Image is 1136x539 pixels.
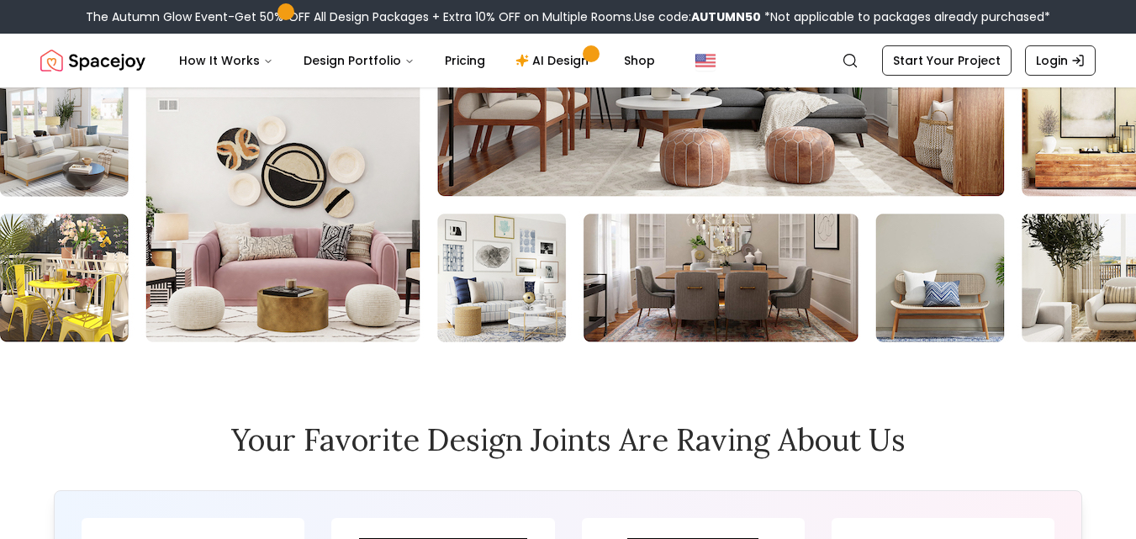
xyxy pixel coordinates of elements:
[40,44,145,77] img: Spacejoy Logo
[86,8,1050,25] div: The Autumn Glow Event-Get 50% OFF All Design Packages + Extra 10% OFF on Multiple Rooms.
[166,44,668,77] nav: Main
[290,44,428,77] button: Design Portfolio
[1025,45,1096,76] a: Login
[695,50,716,71] img: United States
[40,34,1096,87] nav: Global
[761,8,1050,25] span: *Not applicable to packages already purchased*
[431,44,499,77] a: Pricing
[166,44,287,77] button: How It Works
[40,423,1096,457] h2: Your favorite design joints are raving about us
[610,44,668,77] a: Shop
[634,8,761,25] span: Use code:
[691,8,761,25] b: AUTUMN50
[882,45,1012,76] a: Start Your Project
[40,44,145,77] a: Spacejoy
[502,44,607,77] a: AI Design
